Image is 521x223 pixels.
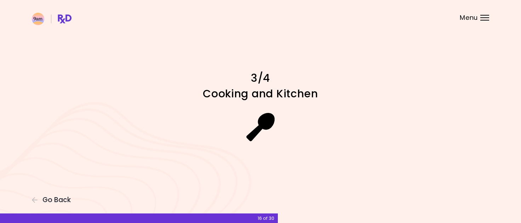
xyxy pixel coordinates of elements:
span: Menu [460,15,478,21]
h1: 3/4 [137,71,384,85]
button: Go Back [32,196,74,204]
img: RxDiet [32,13,71,25]
span: Go Back [42,196,71,204]
h1: Cooking and Kitchen [137,87,384,101]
